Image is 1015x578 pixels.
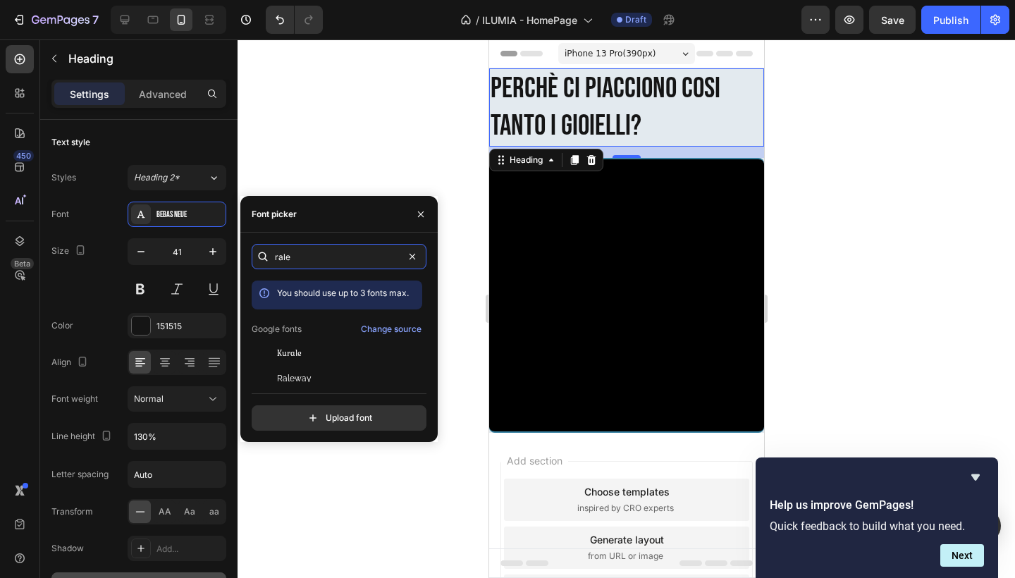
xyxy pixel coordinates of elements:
[770,469,984,567] div: Help us improve GemPages!
[770,497,984,514] h2: Help us improve GemPages!
[360,321,422,338] button: Change source
[128,386,226,412] button: Normal
[306,411,372,425] div: Upload font
[51,319,73,332] div: Color
[156,320,223,333] div: 151515
[13,150,34,161] div: 450
[277,372,312,385] span: Raleway
[51,505,93,518] div: Transform
[869,6,916,34] button: Save
[51,542,84,555] div: Shadow
[266,6,323,34] div: Undo/Redo
[482,13,577,27] span: ILUMIA - HomePage
[277,347,302,359] span: Kurale
[209,505,219,518] span: aa
[156,209,223,221] div: Bebas Neue
[128,424,226,449] input: Auto
[128,462,226,487] input: Auto
[967,469,984,486] button: Hide survey
[156,543,223,555] div: Add...
[68,50,221,67] p: Heading
[277,288,409,298] span: You should use up to 3 fonts max.
[252,323,302,336] p: Google fonts
[476,13,479,27] span: /
[361,323,422,336] div: Change source
[51,427,115,446] div: Line height
[139,87,187,102] p: Advanced
[252,405,426,431] button: Upload font
[51,468,109,481] div: Letter spacing
[51,208,69,221] div: Font
[881,14,904,26] span: Save
[6,6,105,34] button: 7
[770,519,984,533] p: Quick feedback to build what you need.
[940,544,984,567] button: Next question
[159,505,171,518] span: AA
[92,11,99,28] p: 7
[134,171,180,184] span: Heading 2*
[933,13,968,27] div: Publish
[489,39,764,578] iframe: Design area
[625,13,646,26] span: Draft
[51,353,91,372] div: Align
[51,171,76,184] div: Styles
[70,87,109,102] p: Settings
[921,6,980,34] button: Publish
[51,242,89,261] div: Size
[51,393,98,405] div: Font weight
[184,505,195,518] span: Aa
[252,244,426,269] input: Search font
[128,165,226,190] button: Heading 2*
[134,393,164,404] span: Normal
[252,208,297,221] div: Font picker
[11,258,34,269] div: Beta
[51,136,90,149] div: Text style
